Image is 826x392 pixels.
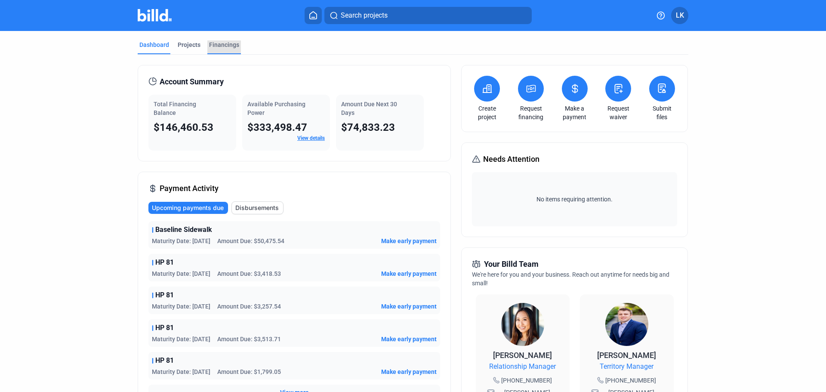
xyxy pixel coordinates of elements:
[160,76,224,88] span: Account Summary
[671,7,688,24] button: LK
[516,104,546,121] a: Request financing
[501,376,552,385] span: [PHONE_NUMBER]
[381,237,437,245] button: Make early payment
[217,302,281,311] span: Amount Due: $3,257.54
[341,10,388,21] span: Search projects
[178,40,200,49] div: Projects
[217,367,281,376] span: Amount Due: $1,799.05
[247,121,307,133] span: $333,498.47
[341,121,395,133] span: $74,833.23
[235,204,279,212] span: Disbursements
[603,104,633,121] a: Request waiver
[247,101,305,116] span: Available Purchasing Power
[475,195,673,204] span: No items requiring attention.
[381,367,437,376] button: Make early payment
[160,182,219,194] span: Payment Activity
[217,269,281,278] span: Amount Due: $3,418.53
[472,104,502,121] a: Create project
[324,7,532,24] button: Search projects
[152,269,210,278] span: Maturity Date: [DATE]
[341,101,397,116] span: Amount Due Next 30 Days
[605,376,656,385] span: [PHONE_NUMBER]
[152,335,210,343] span: Maturity Date: [DATE]
[605,303,648,346] img: Territory Manager
[217,335,281,343] span: Amount Due: $3,513.71
[155,225,212,235] span: Baseline Sidewalk
[600,361,653,372] span: Territory Manager
[155,257,174,268] span: HP 81
[152,204,224,212] span: Upcoming payments due
[139,40,169,49] div: Dashboard
[152,302,210,311] span: Maturity Date: [DATE]
[484,258,539,270] span: Your Billd Team
[560,104,590,121] a: Make a payment
[676,10,684,21] span: LK
[231,201,284,214] button: Disbursements
[209,40,239,49] div: Financings
[148,202,228,214] button: Upcoming payments due
[138,9,172,22] img: Billd Company Logo
[152,237,210,245] span: Maturity Date: [DATE]
[493,351,552,360] span: [PERSON_NAME]
[297,135,325,141] a: View details
[217,237,284,245] span: Amount Due: $50,475.54
[483,153,539,165] span: Needs Attention
[155,355,174,366] span: HP 81
[597,351,656,360] span: [PERSON_NAME]
[381,302,437,311] button: Make early payment
[155,290,174,300] span: HP 81
[381,335,437,343] button: Make early payment
[155,323,174,333] span: HP 81
[154,121,213,133] span: $146,460.53
[647,104,677,121] a: Submit files
[152,367,210,376] span: Maturity Date: [DATE]
[154,101,196,116] span: Total Financing Balance
[501,303,544,346] img: Relationship Manager
[381,269,437,278] button: Make early payment
[472,271,669,287] span: We're here for you and your business. Reach out anytime for needs big and small!
[489,361,556,372] span: Relationship Manager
